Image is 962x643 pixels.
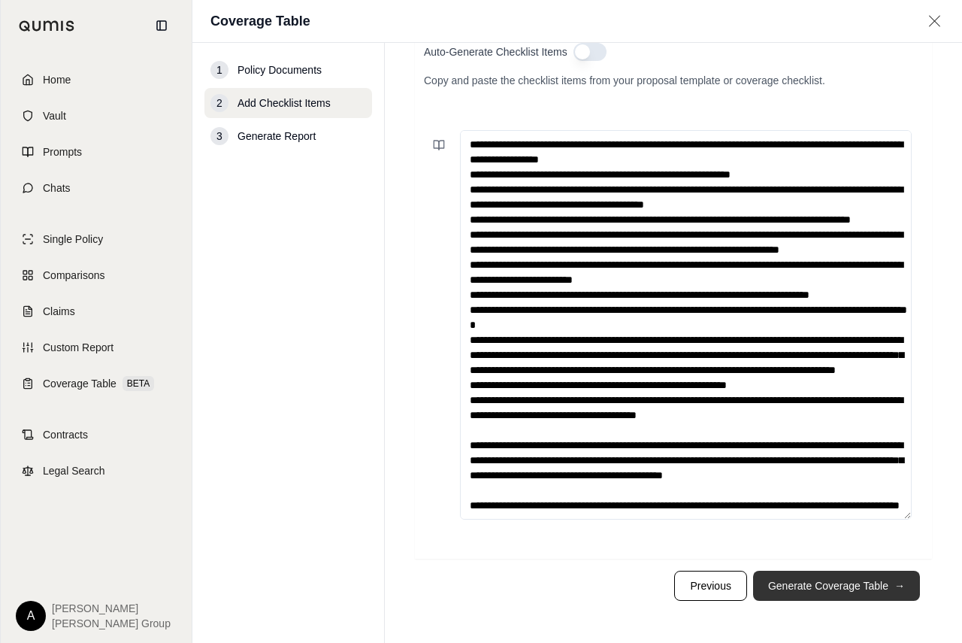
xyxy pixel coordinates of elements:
[753,571,920,601] button: Generate Coverage Table→
[43,376,116,391] span: Coverage Table
[43,144,82,159] span: Prompts
[10,259,183,292] a: Comparisons
[43,180,71,196] span: Chats
[237,96,331,111] span: Add Checklist Items
[43,463,105,478] span: Legal Search
[16,601,46,631] div: A
[210,94,228,112] div: 2
[237,129,316,144] span: Generate Report
[237,62,322,77] span: Policy Documents
[43,72,71,87] span: Home
[43,108,66,123] span: Vault
[43,427,88,442] span: Contracts
[10,135,183,168] a: Prompts
[43,340,113,355] span: Custom Report
[150,14,174,38] button: Collapse sidebar
[43,304,75,319] span: Claims
[424,44,567,59] span: Auto-Generate Checklist Items
[43,268,104,283] span: Comparisons
[19,20,75,32] img: Qumis Logo
[210,61,228,79] div: 1
[10,99,183,132] a: Vault
[674,571,746,601] button: Previous
[424,73,923,88] p: Copy and paste the checklist items from your proposal template or coverage checklist.
[10,454,183,487] a: Legal Search
[123,376,154,391] span: BETA
[210,127,228,145] div: 3
[10,367,183,400] a: Coverage TableBETA
[210,11,310,32] h1: Coverage Table
[10,331,183,364] a: Custom Report
[10,223,183,256] a: Single Policy
[43,232,103,247] span: Single Policy
[52,601,171,616] span: [PERSON_NAME]
[894,578,905,593] span: →
[52,616,171,631] span: [PERSON_NAME] Group
[10,418,183,451] a: Contracts
[10,171,183,205] a: Chats
[10,63,183,96] a: Home
[10,295,183,328] a: Claims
